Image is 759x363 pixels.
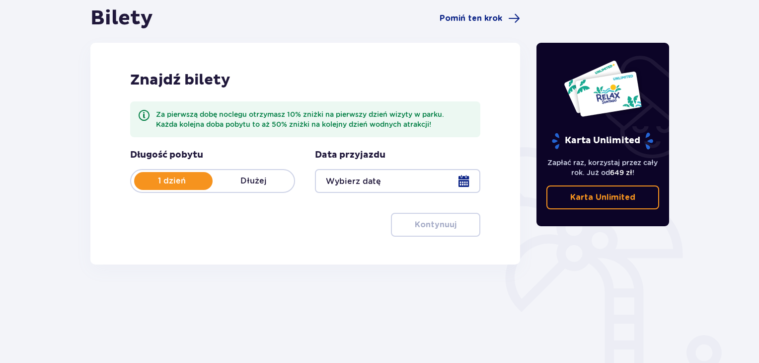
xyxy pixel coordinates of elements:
[391,213,480,237] button: Kontynuuj
[610,169,632,177] span: 649 zł
[551,132,654,150] p: Karta Unlimited
[440,12,520,24] a: Pomiń ten krok
[156,109,472,129] div: Za pierwszą dobę noclegu otrzymasz 10% zniżki na pierwszy dzień wizyty w parku. Każda kolejna dob...
[315,149,385,161] p: Data przyjazdu
[131,176,213,186] p: 1 dzień
[440,13,502,24] span: Pomiń ten krok
[546,158,660,178] p: Zapłać raz, korzystaj przez cały rok. Już od !
[130,71,480,90] h2: Znajdź bilety
[90,6,153,31] h1: Bilety
[213,176,294,186] p: Dłużej
[415,219,456,230] p: Kontynuuj
[130,149,203,161] p: Długość pobytu
[546,185,660,209] a: Karta Unlimited
[570,192,635,203] p: Karta Unlimited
